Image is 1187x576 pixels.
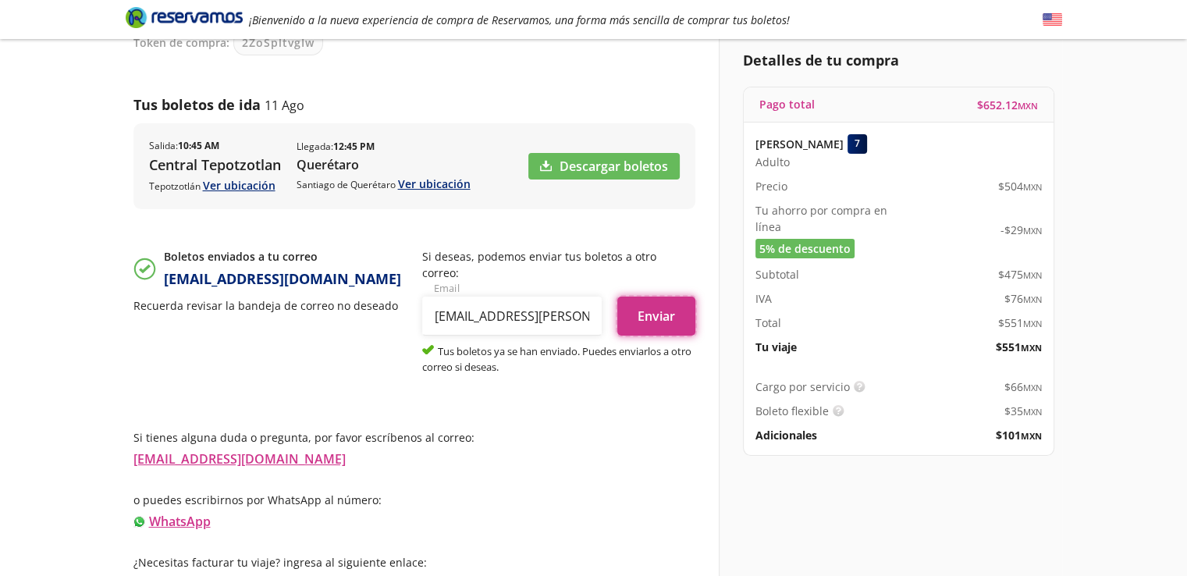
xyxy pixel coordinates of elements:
small: MXN [1018,100,1038,112]
small: MXN [1021,430,1042,442]
small: MXN [1023,293,1042,305]
p: Total [755,315,781,331]
small: MXN [1023,181,1042,193]
p: Central Tepotzotlan [149,155,281,176]
p: o puedes escribirnos por WhatsApp al número: [133,492,695,508]
input: Email [422,297,602,336]
span: $ 101 [996,427,1042,443]
p: Si tienes alguna duda o pregunta, por favor escríbenos al correo: [133,429,695,446]
p: Salida : [149,139,219,153]
small: MXN [1021,342,1042,354]
p: IVA [755,290,772,307]
small: MXN [1023,225,1042,236]
span: 2ZoSpltvgIw [242,34,315,51]
p: Detalles de tu compra [743,50,1054,71]
p: Tus boletos ya se han enviado. Puedes enviarlos a otro correo si deseas. [422,343,695,375]
button: English [1043,10,1062,30]
p: 11 Ago [265,96,304,115]
p: Recuerda revisar la bandeja de correo no deseado [133,297,407,314]
a: Descargar boletos [528,153,680,180]
em: ¡Bienvenido a la nueva experiencia de compra de Reservamos, una forma más sencilla de comprar tus... [249,12,790,27]
p: Token de compra: [133,34,229,51]
small: MXN [1023,382,1042,393]
p: ¿Necesitas facturar tu viaje? ingresa al siguiente enlace: [133,554,695,571]
i: Brand Logo [126,5,243,29]
small: MXN [1023,269,1042,281]
a: Brand Logo [126,5,243,34]
p: [EMAIL_ADDRESS][DOMAIN_NAME] [164,268,401,290]
p: Boletos enviados a tu correo [164,248,401,265]
span: 5% de descuento [759,240,851,257]
span: -$ 29 [1000,222,1042,238]
p: Tu ahorro por compra en línea [755,202,899,235]
p: Tepotzotlán [149,177,281,194]
button: Enviar [617,297,695,336]
p: [PERSON_NAME] [755,136,844,152]
a: [EMAIL_ADDRESS][DOMAIN_NAME] [133,450,346,468]
b: 12:45 PM [333,140,375,153]
span: $ 76 [1004,290,1042,307]
a: Ver ubicación [398,176,471,191]
span: $ 475 [998,266,1042,283]
span: $ 551 [996,339,1042,355]
p: Precio [755,178,787,194]
p: Boleto flexible [755,403,829,419]
div: 7 [848,134,867,154]
small: MXN [1023,406,1042,418]
p: Si deseas, podemos enviar tus boletos a otro correo: [422,248,695,281]
span: $ 652.12 [977,97,1038,113]
p: Cargo por servicio [755,379,850,395]
span: $ 551 [998,315,1042,331]
a: WhatsApp [149,513,211,530]
small: MXN [1023,318,1042,329]
b: 10:45 AM [178,139,219,152]
span: Adulto [755,154,790,170]
span: $ 35 [1004,403,1042,419]
span: $ 504 [998,178,1042,194]
p: Santiago de Querétaro [297,176,471,192]
span: $ 66 [1004,379,1042,395]
p: Tus boletos de ida [133,94,261,116]
p: Subtotal [755,266,799,283]
a: Ver ubicación [203,178,275,193]
p: Llegada : [297,140,375,154]
p: Adicionales [755,427,817,443]
p: Pago total [759,96,815,112]
p: Querétaro [297,155,471,174]
p: Tu viaje [755,339,797,355]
